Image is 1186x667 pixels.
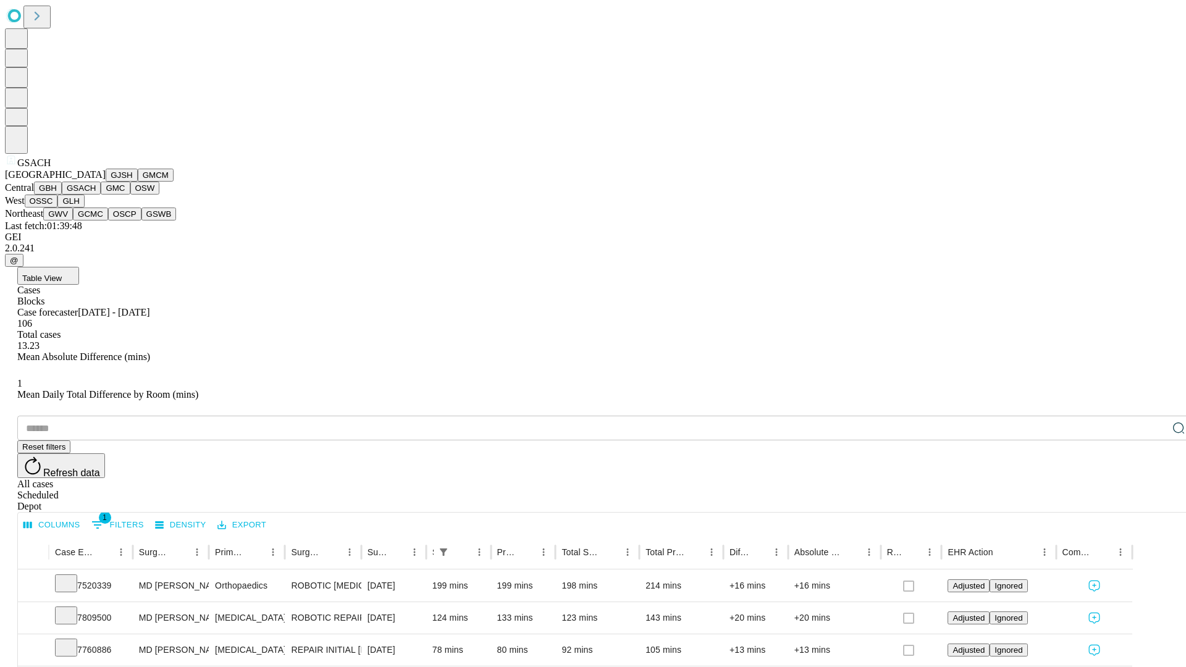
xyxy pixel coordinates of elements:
[432,547,434,557] div: Scheduled In Room Duration
[730,570,782,602] div: +16 mins
[768,543,785,561] button: Menu
[99,511,111,524] span: 1
[389,543,406,561] button: Sort
[990,611,1027,624] button: Ignored
[1062,547,1093,557] div: Comments
[730,634,782,666] div: +13 mins
[1036,543,1053,561] button: Menu
[215,570,279,602] div: Orthopaedics
[152,516,209,535] button: Density
[751,543,768,561] button: Sort
[139,602,203,634] div: MD [PERSON_NAME]
[794,570,875,602] div: +16 mins
[1095,543,1112,561] button: Sort
[990,644,1027,657] button: Ignored
[43,468,100,478] span: Refresh data
[995,613,1022,623] span: Ignored
[794,634,875,666] div: +13 mins
[188,543,206,561] button: Menu
[1112,543,1129,561] button: Menu
[368,547,387,557] div: Surgery Date
[171,543,188,561] button: Sort
[921,543,938,561] button: Menu
[247,543,264,561] button: Sort
[17,440,70,453] button: Reset filters
[24,576,43,597] button: Expand
[368,634,420,666] div: [DATE]
[561,570,633,602] div: 198 mins
[843,543,860,561] button: Sort
[794,547,842,557] div: Absolute Difference
[17,157,51,168] span: GSACH
[25,195,58,208] button: OSSC
[22,442,65,451] span: Reset filters
[730,602,782,634] div: +20 mins
[34,182,62,195] button: GBH
[17,453,105,478] button: Refresh data
[953,613,985,623] span: Adjusted
[703,543,720,561] button: Menu
[24,640,43,661] button: Expand
[686,543,703,561] button: Sort
[22,274,62,283] span: Table View
[17,340,40,351] span: 13.23
[17,378,22,388] span: 1
[5,254,23,267] button: @
[646,634,717,666] div: 105 mins
[453,543,471,561] button: Sort
[17,318,32,329] span: 106
[57,195,84,208] button: GLH
[561,602,633,634] div: 123 mins
[5,243,1181,254] div: 2.0.241
[953,581,985,590] span: Adjusted
[17,389,198,400] span: Mean Daily Total Difference by Room (mins)
[432,570,485,602] div: 199 mins
[106,169,138,182] button: GJSH
[497,634,550,666] div: 80 mins
[5,195,25,206] span: West
[646,570,717,602] div: 214 mins
[78,307,149,317] span: [DATE] - [DATE]
[5,182,34,193] span: Central
[561,547,600,557] div: Total Scheduled Duration
[324,543,341,561] button: Sort
[55,547,94,557] div: Case Epic Id
[432,602,485,634] div: 124 mins
[88,515,147,535] button: Show filters
[55,602,127,634] div: 7809500
[215,602,279,634] div: [MEDICAL_DATA]
[435,543,452,561] div: 1 active filter
[20,516,83,535] button: Select columns
[948,644,990,657] button: Adjusted
[497,570,550,602] div: 199 mins
[948,579,990,592] button: Adjusted
[139,634,203,666] div: MD [PERSON_NAME]
[794,602,875,634] div: +20 mins
[24,608,43,629] button: Expand
[5,208,43,219] span: Northeast
[95,543,112,561] button: Sort
[5,220,82,231] span: Last fetch: 01:39:48
[291,570,355,602] div: ROBOTIC [MEDICAL_DATA] TOTAL HIP
[990,579,1027,592] button: Ignored
[535,543,552,561] button: Menu
[341,543,358,561] button: Menu
[43,208,73,220] button: GWV
[291,547,322,557] div: Surgery Name
[5,169,106,180] span: [GEOGRAPHIC_DATA]
[5,232,1181,243] div: GEI
[55,634,127,666] div: 7760886
[602,543,619,561] button: Sort
[108,208,141,220] button: OSCP
[619,543,636,561] button: Menu
[948,547,993,557] div: EHR Action
[10,256,19,265] span: @
[215,634,279,666] div: [MEDICAL_DATA]
[497,602,550,634] div: 133 mins
[561,634,633,666] div: 92 mins
[291,634,355,666] div: REPAIR INITIAL [MEDICAL_DATA] REDUCIBLE AGE [DEMOGRAPHIC_DATA] OR MORE
[139,570,203,602] div: MD [PERSON_NAME]
[518,543,535,561] button: Sort
[432,634,485,666] div: 78 mins
[214,516,269,535] button: Export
